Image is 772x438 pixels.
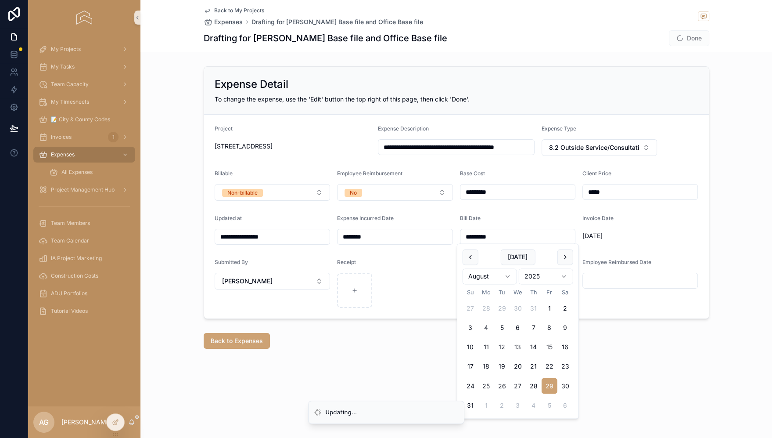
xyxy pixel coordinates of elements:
button: Sunday, August 3rd, 2025 [463,320,478,336]
button: Wednesday, August 20th, 2025 [510,359,526,375]
th: Saturday [557,288,573,297]
span: Invoice Date [582,215,614,221]
button: Sunday, August 17th, 2025 [463,359,478,375]
a: Construction Costs [33,268,135,284]
button: Sunday, August 24th, 2025 [463,378,478,394]
button: Tuesday, August 5th, 2025 [494,320,510,336]
a: My Projects [33,41,135,57]
span: Bill Date [460,215,481,221]
button: Saturday, August 23rd, 2025 [557,359,573,375]
span: Invoices [51,134,72,141]
a: All Expenses [44,164,135,180]
button: Friday, August 29th, 2025, selected [542,378,557,394]
button: Thursday, August 7th, 2025 [526,320,542,336]
button: Wednesday, July 30th, 2025 [510,301,526,317]
button: Tuesday, July 29th, 2025 [494,301,510,317]
div: No [350,189,357,197]
a: Tutorial Videos [33,303,135,319]
button: Wednesday, August 27th, 2025 [510,378,526,394]
button: Friday, August 8th, 2025 [542,320,557,336]
span: [STREET_ADDRESS] [215,142,273,151]
button: Wednesday, August 6th, 2025 [510,320,526,336]
th: Sunday [463,288,478,297]
button: Saturday, August 30th, 2025 [557,378,573,394]
button: Wednesday, August 13th, 2025 [510,340,526,355]
h2: Expense Detail [215,77,288,91]
button: Thursday, August 28th, 2025 [526,378,542,394]
button: Wednesday, September 3rd, 2025 [510,398,526,413]
span: ADU Portfolios [51,290,87,297]
span: Back to My Projects [214,7,264,14]
button: Sunday, August 31st, 2025 [463,398,478,413]
span: Project Management Hub [51,186,115,193]
span: Team Members [51,220,90,227]
a: Expenses [33,147,135,163]
a: My Timesheets [33,94,135,110]
span: Receipt [337,259,356,265]
button: Friday, August 15th, 2025 [542,340,557,355]
button: Select Button [337,184,453,201]
span: Expense Type [542,125,576,132]
span: AG [39,417,49,427]
button: Select Button [542,139,657,156]
button: Monday, August 25th, 2025 [478,378,494,394]
a: Invoices1 [33,129,135,145]
th: Thursday [526,288,542,297]
span: My Timesheets [51,98,89,105]
button: Sunday, July 27th, 2025 [463,301,478,317]
span: Tutorial Videos [51,308,88,315]
a: Team Capacity [33,76,135,92]
a: ADU Portfolios [33,286,135,301]
th: Tuesday [494,288,510,297]
span: Updated at [215,215,242,221]
img: App logo [76,11,92,25]
button: Saturday, August 2nd, 2025 [557,301,573,317]
p: [PERSON_NAME] [61,418,112,427]
span: Expenses [51,151,75,158]
a: Expenses [204,18,243,26]
button: Select Button [215,273,330,290]
div: scrollable content [28,35,140,330]
span: Submitted By [215,259,248,265]
a: IA Project Marketing [33,250,135,266]
span: Team Capacity [51,81,89,88]
span: Expense Incurred Date [337,215,394,221]
button: Monday, July 28th, 2025 [478,301,494,317]
button: Monday, August 4th, 2025 [478,320,494,336]
button: Monday, August 11th, 2025 [478,340,494,355]
button: Tuesday, August 26th, 2025 [494,378,510,394]
span: [DATE] [582,232,698,240]
span: Base Cost [460,170,485,177]
span: My Projects [51,46,81,53]
button: Thursday, September 4th, 2025 [526,398,542,413]
button: Thursday, July 31st, 2025 [526,301,542,317]
span: Expense Description [378,125,429,132]
button: Saturday, August 9th, 2025 [557,320,573,336]
a: Back to My Projects [204,7,264,14]
button: Back to Expenses [204,333,270,349]
a: Drafting for [PERSON_NAME] Base file and Office Base file [251,18,423,26]
button: Saturday, September 6th, 2025 [557,398,573,413]
button: Monday, August 18th, 2025 [478,359,494,375]
a: Project Management Hub [33,182,135,198]
a: Team Members [33,215,135,231]
th: Friday [542,288,557,297]
button: Monday, September 1st, 2025 [478,398,494,413]
span: [PERSON_NAME] [222,277,273,286]
button: Friday, August 1st, 2025 [542,301,557,317]
span: Employee Reimbursed Date [582,259,651,265]
a: 📝 City & County Codes [33,112,135,127]
h1: Drafting for [PERSON_NAME] Base file and Office Base file [204,32,447,44]
button: Today, Tuesday, September 2nd, 2025 [494,398,510,413]
span: Back to Expenses [211,337,263,345]
button: Sunday, August 10th, 2025 [463,340,478,355]
button: Friday, August 22nd, 2025 [542,359,557,375]
table: August 2025 [463,288,573,413]
button: Select Button [215,184,330,201]
span: To change the expense, use the 'Edit' button the top right of this page, then click 'Done'. [215,95,470,103]
button: [DATE] [500,249,535,265]
div: Non-billable [227,189,258,197]
button: Friday, September 5th, 2025 [542,398,557,413]
span: Construction Costs [51,272,98,279]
